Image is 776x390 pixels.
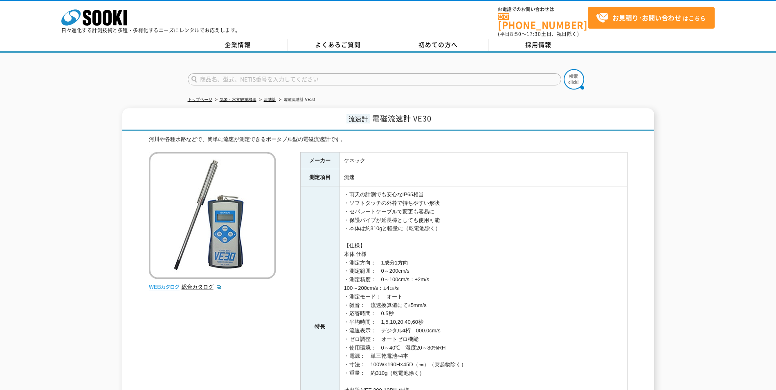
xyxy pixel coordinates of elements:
[346,114,370,123] span: 流速計
[612,13,681,22] strong: お見積り･お問い合わせ
[564,69,584,90] img: btn_search.png
[182,284,222,290] a: 総合カタログ
[588,7,715,29] a: お見積り･お問い合わせはこちら
[418,40,458,49] span: 初めての方へ
[300,152,340,169] th: メーカー
[188,73,561,85] input: 商品名、型式、NETIS番号を入力してください
[340,152,627,169] td: ケネック
[488,39,589,51] a: 採用情報
[149,152,276,279] img: 電磁流速計 VE30
[277,96,315,104] li: 電磁流速計 VE30
[288,39,388,51] a: よくあるご質問
[300,169,340,186] th: 測定項目
[510,30,522,38] span: 8:50
[498,13,588,29] a: [PHONE_NUMBER]
[596,12,706,24] span: はこちら
[498,30,579,38] span: (平日 ～ 土日、祝日除く)
[149,135,628,144] div: 河川や各種水路などで、簡単に流速が測定できるポータブル型の電磁流速計です。
[149,283,180,291] img: webカタログ
[526,30,541,38] span: 17:30
[498,7,588,12] span: お電話でのお問い合わせは
[61,28,241,33] p: 日々進化する計測技術と多種・多様化するニーズにレンタルでお応えします。
[372,113,432,124] span: 電磁流速計 VE30
[340,169,627,186] td: 流速
[388,39,488,51] a: 初めての方へ
[264,97,276,102] a: 流速計
[220,97,256,102] a: 気象・水文観測機器
[188,39,288,51] a: 企業情報
[188,97,212,102] a: トップページ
